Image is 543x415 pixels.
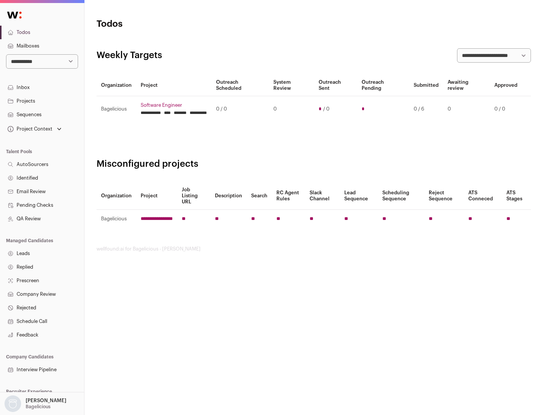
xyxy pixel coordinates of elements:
th: Outreach Pending [357,75,409,96]
th: ATS Stages [502,182,531,210]
span: / 0 [323,106,330,112]
div: Project Context [6,126,52,132]
p: Bagelicious [26,404,51,410]
button: Open dropdown [6,124,63,134]
h1: Todos [97,18,241,30]
td: Bagelicious [97,210,136,228]
footer: wellfound:ai for Bagelicious - [PERSON_NAME] [97,246,531,252]
a: Software Engineer [141,102,207,108]
td: Bagelicious [97,96,136,122]
th: Submitted [409,75,443,96]
th: Outreach Scheduled [212,75,269,96]
p: [PERSON_NAME] [26,398,66,404]
th: Description [210,182,247,210]
th: Lead Sequence [340,182,378,210]
td: 0 / 6 [409,96,443,122]
button: Open dropdown [3,395,68,412]
td: 0 / 0 [212,96,269,122]
th: Reject Sequence [424,182,464,210]
h2: Misconfigured projects [97,158,531,170]
td: 0 [443,96,490,122]
td: 0 [269,96,314,122]
td: 0 / 0 [490,96,522,122]
th: System Review [269,75,314,96]
th: Organization [97,75,136,96]
th: Project [136,75,212,96]
img: nopic.png [5,395,21,412]
th: ATS Conneced [464,182,502,210]
h2: Weekly Targets [97,49,162,61]
th: Awaiting review [443,75,490,96]
th: Outreach Sent [314,75,357,96]
th: Organization [97,182,136,210]
th: Project [136,182,177,210]
img: Wellfound [3,8,26,23]
th: Slack Channel [305,182,340,210]
th: Scheduling Sequence [378,182,424,210]
th: RC Agent Rules [272,182,305,210]
th: Job Listing URL [177,182,210,210]
th: Approved [490,75,522,96]
th: Search [247,182,272,210]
